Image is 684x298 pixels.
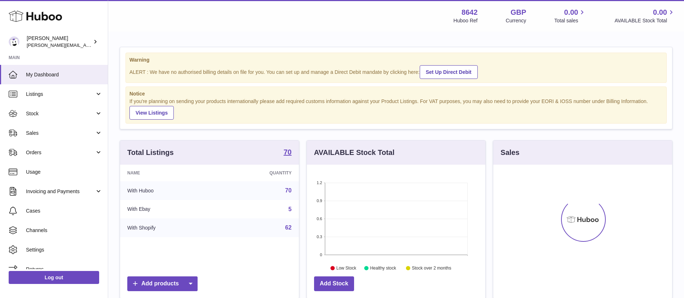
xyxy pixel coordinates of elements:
img: Tom.Sheridan@huboo.com [9,36,19,47]
div: [PERSON_NAME] [27,35,92,49]
td: With Shopify [120,218,216,237]
span: Total sales [554,17,586,24]
span: Stock [26,110,95,117]
div: Huboo Ref [454,17,478,24]
strong: 8642 [462,8,478,17]
td: With Ebay [120,200,216,219]
th: Name [120,165,216,181]
span: Cases [26,208,102,214]
text: 0.6 [317,217,322,221]
text: 0.3 [317,235,322,239]
a: 70 [285,187,292,194]
span: 0.00 [564,8,578,17]
a: Log out [9,271,99,284]
span: Settings [26,246,102,253]
span: AVAILABLE Stock Total [614,17,675,24]
text: 1.2 [317,181,322,185]
strong: 70 [283,148,291,156]
text: Stock over 2 months [412,266,451,271]
th: Quantity [216,165,299,181]
span: 0.00 [653,8,667,17]
div: Currency [506,17,526,24]
div: If you're planning on sending your products internationally please add required customs informati... [129,98,663,120]
span: Listings [26,91,95,98]
strong: Notice [129,90,663,97]
span: Usage [26,169,102,175]
a: 62 [285,224,292,231]
div: ALERT : We have no authorised billing details on file for you. You can set up and manage a Direct... [129,64,663,79]
strong: Warning [129,57,663,63]
strong: GBP [511,8,526,17]
span: Channels [26,227,102,234]
text: Healthy stock [370,266,396,271]
h3: AVAILABLE Stock Total [314,148,394,157]
span: Orders [26,149,95,156]
span: [PERSON_NAME][EMAIL_ADDRESS][PERSON_NAME][DOMAIN_NAME] [27,42,183,48]
a: 0.00 Total sales [554,8,586,24]
a: View Listings [129,106,174,120]
a: Add Stock [314,276,354,291]
span: My Dashboard [26,71,102,78]
a: Add products [127,276,198,291]
span: Sales [26,130,95,137]
span: Invoicing and Payments [26,188,95,195]
h3: Total Listings [127,148,174,157]
a: Set Up Direct Debit [420,65,478,79]
text: 0 [320,253,322,257]
a: 0.00 AVAILABLE Stock Total [614,8,675,24]
a: 5 [288,206,292,212]
text: 0.9 [317,199,322,203]
text: Low Stock [336,266,357,271]
a: 70 [283,148,291,157]
h3: Sales [500,148,519,157]
td: With Huboo [120,181,216,200]
span: Returns [26,266,102,273]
